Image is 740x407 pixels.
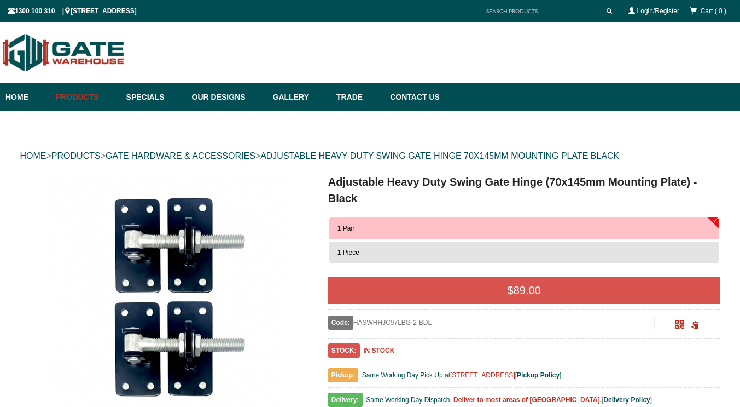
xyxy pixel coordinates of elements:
span: Click to copy the URL [691,321,699,329]
span: 1 Pair [337,225,354,232]
a: Contact Us [384,83,440,111]
a: Login/Register [637,7,679,15]
a: PRODUCTS [51,151,101,160]
a: Our Designs [187,83,267,111]
a: Trade [331,83,384,111]
div: > > > [20,139,720,174]
a: HOME [20,151,46,160]
span: 89.00 [514,284,541,296]
b: Deliver to most areas of [GEOGRAPHIC_DATA]. [453,396,602,404]
b: IN STOCK [363,347,394,354]
a: ADJUSTABLE HEAVY DUTY SWING GATE HINGE 70X145MM MOUNTING PLATE BLACK [260,151,619,160]
span: Cart ( 0 ) [701,7,726,15]
input: SEARCH PRODUCTS [481,4,603,18]
div: HASWHHJC97LBG-2-BDL [328,316,655,330]
span: Delivery: [328,393,363,407]
a: Pickup Policy [517,371,560,379]
span: 1 Piece [337,249,359,256]
span: STOCK: [328,343,360,358]
span: 1300 100 310 | [STREET_ADDRESS] [8,7,137,15]
button: 1 Piece [329,242,719,263]
button: 1 Pair [329,217,719,239]
a: GATE HARDWARE & ACCESSORIES [106,151,255,160]
a: Gallery [267,83,331,111]
a: Click to enlarge and scan to share. [675,322,684,330]
a: Specials [121,83,187,111]
span: Same Working Day Pick Up at [ ] [362,371,562,379]
span: Code: [328,316,353,330]
a: [STREET_ADDRESS] [450,371,515,379]
a: Home [5,83,50,111]
div: $ [328,277,720,304]
a: Products [50,83,121,111]
h1: Adjustable Heavy Duty Swing Gate Hinge (70x145mm Mounting Plate) - Black [328,174,720,207]
a: Delivery Policy [603,396,650,404]
span: Same Working Day Dispatch. [366,396,452,404]
span: Pickup: [328,368,358,382]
